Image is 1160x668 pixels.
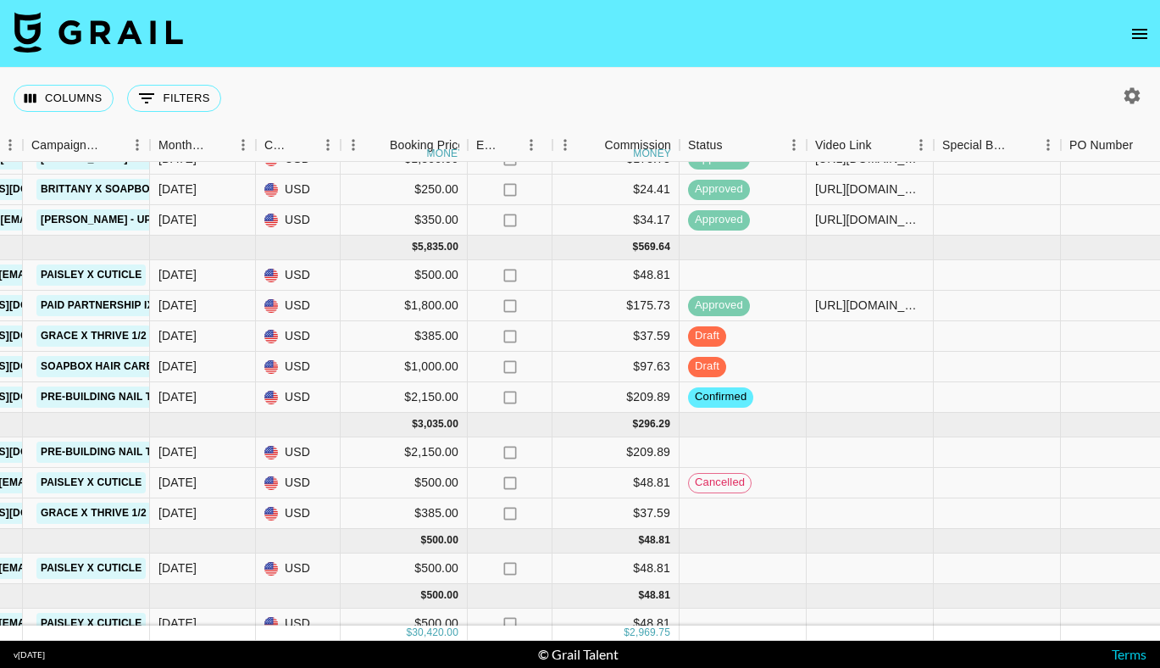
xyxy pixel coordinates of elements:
span: draft [688,328,726,344]
div: $ [633,417,639,431]
div: 296.29 [638,417,670,431]
div: USD [256,437,341,468]
div: $ [638,588,644,603]
div: https://www.tiktok.com/@brittanyjackson_tv/video/7524340013023137038?_r=1&_t=ZT-8y3196ds7YV [815,181,924,198]
button: Sort [1133,133,1157,157]
div: USD [256,498,341,529]
div: Sep '25 [158,443,197,460]
div: $500.00 [341,260,468,291]
div: 2,969.75 [630,626,670,640]
div: Expenses: Remove Commission? [476,129,500,162]
span: draft [688,359,726,375]
button: Show filters [127,85,221,112]
div: Oct '25 [158,559,197,576]
div: $209.89 [552,382,680,413]
button: Menu [519,132,544,158]
a: Grace x Thrive 1/2 [36,326,151,347]
div: USD [256,321,341,352]
div: USD [256,609,341,639]
div: $ [412,240,418,254]
div: Nov '25 [158,615,197,632]
button: Sort [580,133,604,157]
div: 569.64 [638,240,670,254]
div: PO Number [1069,129,1133,162]
div: USD [256,291,341,321]
button: Menu [341,132,366,158]
div: USD [256,260,341,291]
div: v [DATE] [14,649,45,660]
div: Aug '25 [158,358,197,375]
div: $48.81 [552,260,680,291]
div: $500.00 [341,554,468,584]
div: Commission [604,129,671,162]
button: Sort [291,133,315,157]
a: Brittany x Soapbox [36,179,161,200]
button: Menu [781,132,807,158]
div: $385.00 [341,498,468,529]
a: Terms [1112,646,1146,662]
button: Menu [230,132,256,158]
span: approved [688,212,750,228]
button: Select columns [14,85,114,112]
button: Sort [723,133,747,157]
button: Sort [207,133,230,157]
div: $37.59 [552,321,680,352]
span: confirmed [688,389,753,405]
div: Status [688,129,723,162]
div: $ [412,417,418,431]
div: Jul '25 [158,211,197,228]
div: USD [256,205,341,236]
div: Special Booking Type [934,129,1061,162]
div: $97.63 [552,352,680,382]
div: 5,835.00 [418,240,458,254]
div: Campaign (Type) [23,129,150,162]
div: Video Link [815,129,872,162]
div: https://www.tiktok.com/@ivycatrett/video/7525904461106122014?is_from_webapp=1&sender_device=pc&we... [815,211,924,228]
div: USD [256,382,341,413]
div: $48.81 [552,554,680,584]
button: Sort [366,133,390,157]
a: Soapbox Hair Care Awareness x Grace [36,356,276,377]
a: Pre-Building Nail Tips [36,387,173,408]
div: © Grail Talent [538,646,619,663]
span: approved [688,298,750,314]
div: 48.81 [644,533,670,548]
div: 48.81 [644,588,670,603]
div: Video Link [807,129,934,162]
div: $48.81 [552,468,680,498]
div: $2,150.00 [341,437,468,468]
a: Grace x Thrive 1/2 [36,503,151,524]
a: Paisley x Cuticle [36,613,146,634]
a: [PERSON_NAME] - Uprising Anniversary [36,209,269,231]
div: $500.00 [341,468,468,498]
div: $500.00 [341,609,468,639]
div: $ [421,533,427,548]
div: 500.00 [426,533,458,548]
div: 30,420.00 [412,626,458,640]
div: $209.89 [552,437,680,468]
div: Aug '25 [158,266,197,283]
div: $ [638,533,644,548]
div: $385.00 [341,321,468,352]
div: Aug '25 [158,388,197,405]
button: Menu [1035,132,1061,158]
div: $ [633,240,639,254]
div: $350.00 [341,205,468,236]
div: $250.00 [341,175,468,205]
div: $1,000.00 [341,352,468,382]
button: Sort [500,133,524,157]
div: Aug '25 [158,297,197,314]
button: Menu [315,132,341,158]
button: Sort [101,133,125,157]
div: $ [624,626,630,640]
button: Sort [872,133,896,157]
span: approved [688,181,750,198]
div: Special Booking Type [942,129,1012,162]
span: cancelled [689,475,751,491]
a: Paid Partnership IXL Learning [36,295,221,316]
div: Sep '25 [158,474,197,491]
div: Status [680,129,807,162]
div: Jul '25 [158,181,197,198]
button: Menu [552,132,578,158]
div: Expenses: Remove Commission? [468,129,552,162]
